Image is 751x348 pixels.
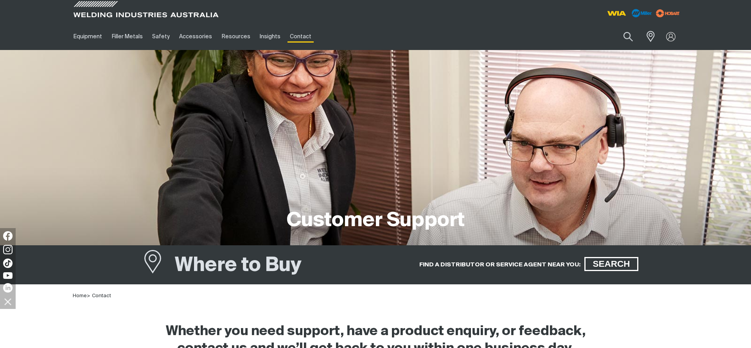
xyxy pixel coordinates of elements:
nav: Main [69,23,529,50]
a: Where to Buy [143,252,175,281]
a: SEARCH [584,257,638,271]
img: Instagram [3,245,13,254]
button: Search products [615,27,641,46]
a: Resources [217,23,255,50]
h5: FIND A DISTRIBUTOR OR SERVICE AGENT NEAR YOU: [419,261,580,268]
img: TikTok [3,259,13,268]
input: Product name or item number... [605,27,641,46]
a: Safety [147,23,174,50]
img: Facebook [3,231,13,241]
a: Contact [92,293,111,298]
h1: Customer Support [287,208,465,234]
img: YouTube [3,272,13,279]
a: Filler Metals [107,23,147,50]
img: hide socials [1,295,14,308]
a: Insights [255,23,285,50]
a: Accessories [174,23,217,50]
span: > [87,293,90,298]
span: SEARCH [586,257,637,271]
h1: Where to Buy [175,253,302,278]
a: Contact [285,23,316,50]
img: miller [654,7,682,19]
a: Equipment [69,23,107,50]
img: LinkedIn [3,283,13,293]
a: Home [73,293,87,298]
